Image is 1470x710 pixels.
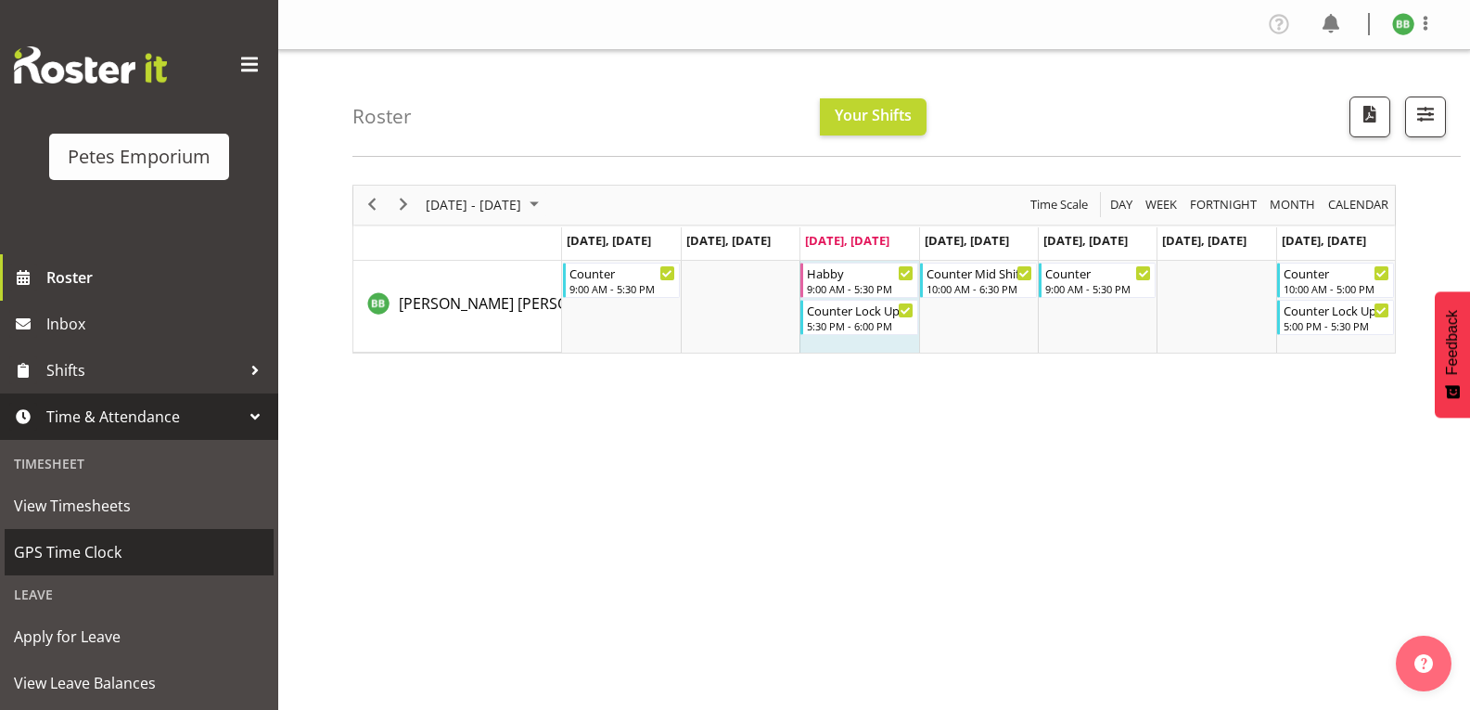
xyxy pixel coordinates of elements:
span: View Timesheets [14,492,264,520]
button: Timeline Week [1143,193,1181,216]
div: 9:00 AM - 5:30 PM [807,281,913,296]
div: next period [388,186,419,225]
button: Timeline Month [1267,193,1319,216]
a: GPS Time Clock [5,529,274,575]
span: Your Shifts [835,105,912,125]
a: View Leave Balances [5,660,274,706]
img: Rosterit website logo [14,46,167,84]
div: previous period [356,186,388,225]
button: Time Scale [1028,193,1092,216]
img: beena-bist9974.jpg [1392,13,1414,35]
a: View Timesheets [5,483,274,529]
button: Download a PDF of the roster according to the set date range. [1349,97,1390,137]
div: Beena Beena"s event - Counter Mid Shift Begin From Thursday, September 18, 2025 at 10:00:00 AM GM... [920,263,1037,298]
div: Counter Mid Shift [927,264,1032,282]
span: [PERSON_NAME] [PERSON_NAME] [399,293,633,314]
div: 5:30 PM - 6:00 PM [807,318,913,333]
span: Roster [46,264,269,291]
span: Inbox [46,310,269,338]
div: Beena Beena"s event - Counter Begin From Friday, September 19, 2025 at 9:00:00 AM GMT+12:00 Ends ... [1039,263,1156,298]
span: Day [1108,193,1134,216]
span: View Leave Balances [14,669,264,697]
span: Time & Attendance [46,403,241,431]
span: [DATE], [DATE] [567,232,651,249]
span: Apply for Leave [14,623,264,651]
span: calendar [1326,193,1390,216]
div: Counter [1284,264,1389,282]
button: Fortnight [1187,193,1260,216]
div: Counter [1045,264,1151,282]
a: [PERSON_NAME] [PERSON_NAME] [399,292,633,315]
button: Timeline Day [1107,193,1136,216]
div: 10:00 AM - 6:30 PM [927,281,1032,296]
button: September 2025 [423,193,547,216]
div: Petes Emporium [68,143,211,171]
div: Habby [807,264,913,282]
div: Beena Beena"s event - Counter Begin From Sunday, September 21, 2025 at 10:00:00 AM GMT+12:00 Ends... [1277,263,1394,298]
span: Shifts [46,356,241,384]
button: Filter Shifts [1405,97,1446,137]
span: [DATE] - [DATE] [424,193,523,216]
div: Beena Beena"s event - Habby Begin From Wednesday, September 17, 2025 at 9:00:00 AM GMT+12:00 Ends... [800,263,917,298]
img: help-xxl-2.png [1414,654,1433,673]
div: Beena Beena"s event - Counter Lock Up Begin From Wednesday, September 17, 2025 at 5:30:00 PM GMT+... [800,300,917,335]
span: [DATE], [DATE] [1282,232,1366,249]
div: 9:00 AM - 5:30 PM [1045,281,1151,296]
div: 5:00 PM - 5:30 PM [1284,318,1389,333]
div: 9:00 AM - 5:30 PM [569,281,675,296]
span: Fortnight [1188,193,1259,216]
div: Counter Lock Up [807,301,913,319]
button: Feedback - Show survey [1435,291,1470,418]
table: Timeline Week of September 17, 2025 [562,261,1395,353]
div: Leave [5,575,274,613]
span: Month [1268,193,1317,216]
span: [DATE], [DATE] [925,232,1009,249]
div: Timeline Week of September 17, 2025 [352,185,1396,354]
button: Month [1325,193,1392,216]
button: Previous [360,193,385,216]
button: Next [391,193,416,216]
div: Beena Beena"s event - Counter Begin From Monday, September 15, 2025 at 9:00:00 AM GMT+12:00 Ends ... [563,263,680,298]
h4: Roster [352,106,412,127]
div: 10:00 AM - 5:00 PM [1284,281,1389,296]
td: Beena Beena resource [353,261,562,353]
span: Feedback [1444,310,1461,375]
a: Apply for Leave [5,613,274,660]
span: GPS Time Clock [14,538,264,566]
span: [DATE], [DATE] [1043,232,1128,249]
div: Timesheet [5,445,274,483]
span: [DATE], [DATE] [805,232,889,249]
div: Beena Beena"s event - Counter Lock Up Begin From Sunday, September 21, 2025 at 5:00:00 PM GMT+12:... [1277,300,1394,335]
span: [DATE], [DATE] [1162,232,1246,249]
span: [DATE], [DATE] [686,232,771,249]
button: Your Shifts [820,98,927,136]
div: September 15 - 21, 2025 [419,186,550,225]
span: Time Scale [1029,193,1090,216]
span: Week [1144,193,1179,216]
div: Counter Lock Up [1284,301,1389,319]
div: Counter [569,264,675,282]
